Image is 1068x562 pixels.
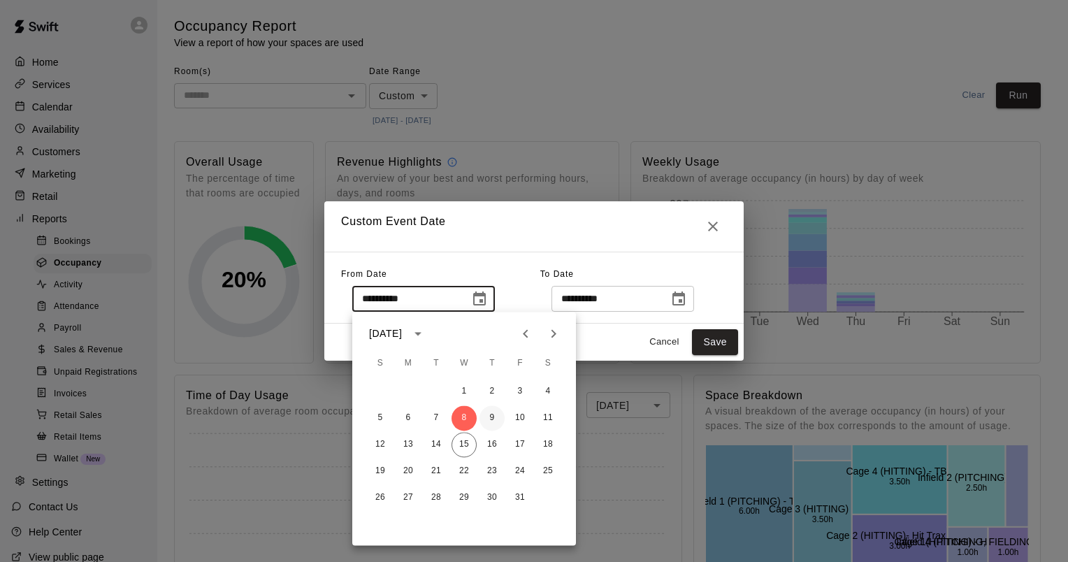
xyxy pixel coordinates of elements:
button: 23 [479,459,505,484]
button: 26 [368,485,393,510]
button: 14 [424,432,449,457]
button: 30 [479,485,505,510]
span: To Date [540,269,574,279]
button: 16 [479,432,505,457]
span: Tuesday [424,350,449,377]
button: 1 [452,379,477,404]
button: 11 [535,405,561,431]
span: Wednesday [452,350,477,377]
button: 25 [535,459,561,484]
button: Choose date, selected date is Oct 8, 2025 [466,285,493,313]
button: 17 [507,432,533,457]
button: 3 [507,379,533,404]
span: From Date [341,269,387,279]
button: 8 [452,405,477,431]
button: Save [692,329,738,355]
button: 20 [396,459,421,484]
button: Next month [540,319,568,347]
span: Monday [396,350,421,377]
h2: Custom Event Date [324,201,744,252]
button: 31 [507,485,533,510]
button: 7 [424,405,449,431]
span: Friday [507,350,533,377]
button: 5 [368,405,393,431]
div: [DATE] [369,326,402,341]
button: 12 [368,432,393,457]
button: Previous month [512,319,540,347]
button: 6 [396,405,421,431]
button: 27 [396,485,421,510]
span: Thursday [479,350,505,377]
button: 10 [507,405,533,431]
button: 2 [479,379,505,404]
span: Saturday [535,350,561,377]
span: Sunday [368,350,393,377]
button: 24 [507,459,533,484]
button: Cancel [642,331,686,353]
button: Choose date, selected date is Oct 8, 2025 [665,285,693,313]
button: 15 [452,432,477,457]
button: 21 [424,459,449,484]
button: calendar view is open, switch to year view [406,322,430,345]
button: 18 [535,432,561,457]
button: 28 [424,485,449,510]
button: 22 [452,459,477,484]
button: 9 [479,405,505,431]
button: 13 [396,432,421,457]
button: 29 [452,485,477,510]
button: 19 [368,459,393,484]
button: 4 [535,379,561,404]
button: Close [699,212,727,240]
